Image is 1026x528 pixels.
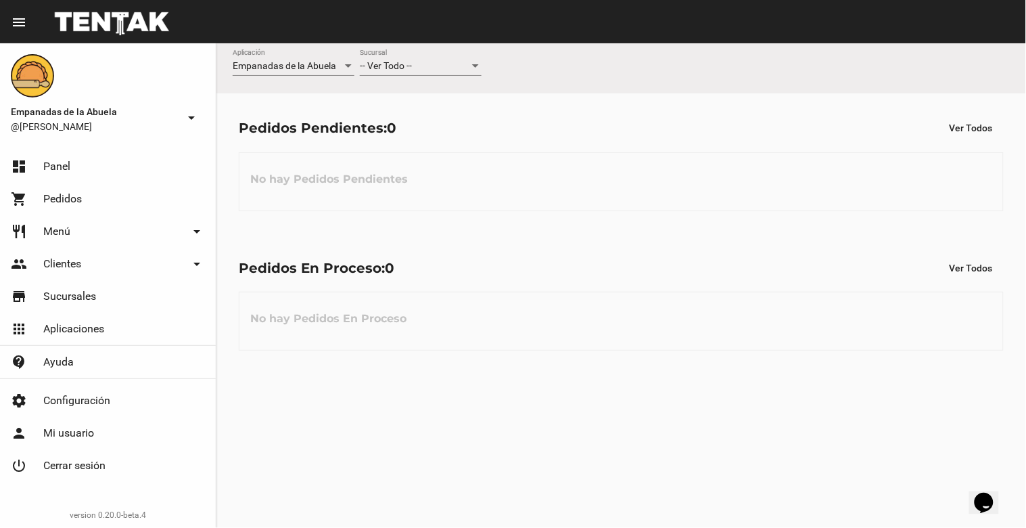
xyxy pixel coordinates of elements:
[239,299,417,339] h3: No hay Pedidos En Proceso
[11,458,27,474] mat-icon: power_settings_new
[11,104,178,120] span: Empanadas de la Abuela
[43,355,74,369] span: Ayuda
[11,158,27,175] mat-icon: dashboard
[11,256,27,272] mat-icon: people
[239,257,394,279] div: Pedidos En Proceso:
[43,192,82,206] span: Pedidos
[43,394,110,408] span: Configuración
[239,159,419,200] h3: No hay Pedidos Pendientes
[385,260,394,276] span: 0
[11,120,178,133] span: @[PERSON_NAME]
[233,60,336,71] span: Empanadas de la Abuela
[969,474,1012,514] iframe: chat widget
[183,110,200,126] mat-icon: arrow_drop_down
[939,256,1004,280] button: Ver Todos
[239,117,396,139] div: Pedidos Pendientes:
[43,160,70,173] span: Panel
[11,321,27,337] mat-icon: apps
[11,191,27,207] mat-icon: shopping_cart
[11,354,27,370] mat-icon: contact_support
[387,120,396,136] span: 0
[11,425,27,441] mat-icon: person
[43,459,106,472] span: Cerrar sesión
[43,322,104,336] span: Aplicaciones
[43,290,96,303] span: Sucursales
[11,54,54,97] img: f0136945-ed32-4f7c-91e3-a375bc4bb2c5.png
[189,223,205,240] mat-icon: arrow_drop_down
[950,123,993,133] span: Ver Todos
[11,14,27,30] mat-icon: menu
[360,60,412,71] span: -- Ver Todo --
[11,508,205,522] div: version 0.20.0-beta.4
[43,426,94,440] span: Mi usuario
[43,257,81,271] span: Clientes
[11,223,27,240] mat-icon: restaurant
[939,116,1004,140] button: Ver Todos
[11,393,27,409] mat-icon: settings
[11,288,27,305] mat-icon: store
[950,263,993,273] span: Ver Todos
[189,256,205,272] mat-icon: arrow_drop_down
[43,225,70,238] span: Menú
